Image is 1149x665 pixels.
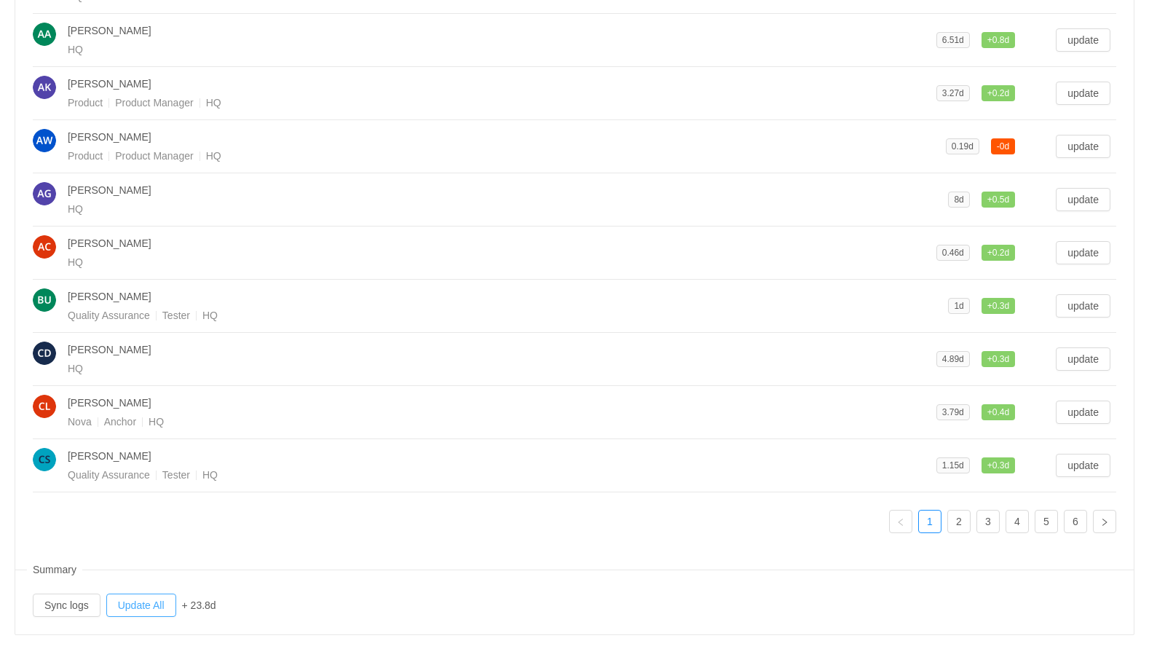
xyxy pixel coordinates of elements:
button: update [1056,241,1110,264]
span: 0.46d [942,248,964,258]
img: c66bace9cf189dae4130a5994589eec1 [33,288,56,312]
button: update [1056,294,1110,318]
span: Nova [68,416,104,428]
li: 6 [1064,510,1087,533]
span: 6.51d [942,35,964,45]
span: + [987,407,992,417]
a: 2 [948,511,970,532]
span: Product Manager [115,150,205,162]
span: + [987,35,992,45]
span: HQ [206,150,221,162]
span: [PERSON_NAME] [68,397,151,409]
span: Product Manager [115,97,205,109]
span: 3.79d [942,407,964,417]
span: 3.27d [942,88,964,98]
span: 0.2d [982,85,1015,101]
span: + [987,88,992,98]
button: Update All [106,594,176,617]
span: Tester [162,469,202,481]
li: Next Page [1093,510,1116,533]
span: Product [68,97,115,109]
button: update [1056,82,1110,105]
span: 0.4d [982,404,1015,420]
span: [PERSON_NAME] [68,184,151,196]
span: Summary [27,556,82,583]
img: bde928e47b806754ba2793e9ee5ba6a6 [33,395,56,418]
i: icon: right [1100,518,1109,527]
span: [PERSON_NAME] [68,78,151,90]
li: 3 [976,510,1000,533]
img: AK-2.png [33,76,56,99]
img: AW-3.png [33,129,56,152]
span: HQ [68,363,83,374]
span: Quality Assurance [68,310,162,321]
div: + 23.8d [182,598,216,613]
button: update [1056,454,1110,477]
span: 0.19d [952,141,974,152]
span: [PERSON_NAME] [68,450,151,462]
span: 1d [954,301,963,311]
span: - [997,141,1000,152]
span: HQ [149,416,164,428]
span: + [987,248,992,258]
span: 8d [954,194,963,205]
span: 1.15d [942,460,964,471]
span: [PERSON_NAME] [68,344,151,355]
span: + [987,301,992,311]
button: Sync logs [33,594,100,617]
button: update [1056,135,1110,158]
a: 3 [977,511,999,532]
span: [PERSON_NAME] [68,25,151,36]
span: Tester [162,310,202,321]
span: HQ [206,97,221,109]
span: 0.5d [982,192,1015,208]
span: [PERSON_NAME] [68,291,151,302]
button: update [1056,401,1110,424]
span: HQ [202,310,218,321]
li: 5 [1035,510,1058,533]
i: icon: left [896,518,905,527]
button: update [1056,28,1110,52]
span: 0.3d [982,457,1015,473]
li: 4 [1006,510,1029,533]
li: Previous Page [889,510,912,533]
span: Product [68,150,115,162]
a: 5 [1035,511,1057,532]
img: AG-2.png [33,182,56,205]
span: 4.89d [942,354,964,364]
span: 0d [991,138,1015,154]
img: f8617edeca41b4256256610ff1e19eb8 [33,342,56,365]
li: 2 [947,510,971,533]
li: 1 [918,510,941,533]
span: [PERSON_NAME] [68,237,151,249]
span: 0.2d [982,245,1015,261]
button: update [1056,347,1110,371]
span: 0.3d [982,351,1015,367]
img: 818d69405b79aab2d96839d928ca5205 [33,23,56,46]
span: HQ [68,44,83,55]
span: + [987,194,992,205]
a: 6 [1065,511,1086,532]
a: 4 [1006,511,1028,532]
span: 0.3d [982,298,1015,314]
span: HQ [202,469,218,481]
button: update [1056,188,1110,211]
span: + [987,354,992,364]
span: HQ [68,203,83,215]
span: + [987,460,992,471]
a: 1 [919,511,941,532]
span: Anchor [104,416,149,428]
span: HQ [68,256,83,268]
img: CS-4.png [33,448,56,471]
span: Quality Assurance [68,469,162,481]
img: aa72ab4ee0b99f9d8bc9e05df4090bc2 [33,235,56,259]
span: 0.8d [982,32,1015,48]
span: [PERSON_NAME] [68,131,151,143]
